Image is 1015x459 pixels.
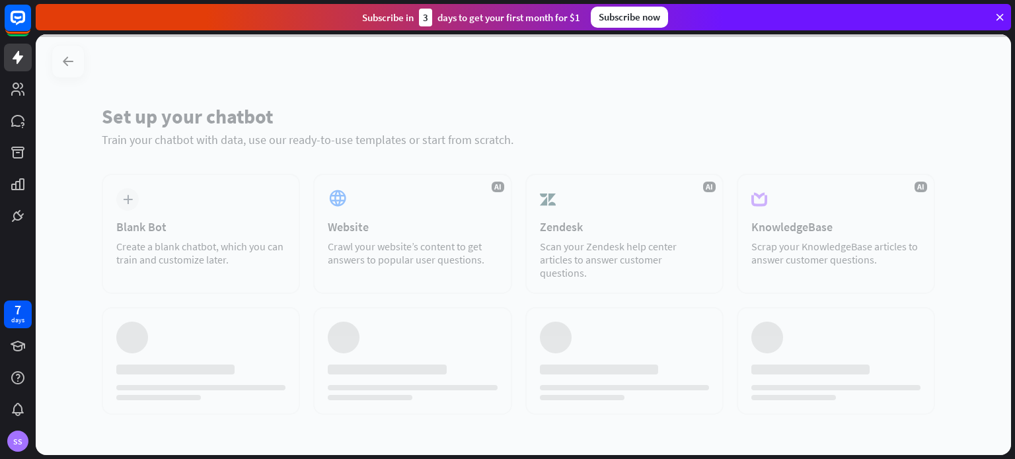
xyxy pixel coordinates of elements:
[591,7,668,28] div: Subscribe now
[11,316,24,325] div: days
[4,300,32,328] a: 7 days
[419,9,432,26] div: 3
[15,304,21,316] div: 7
[362,9,580,26] div: Subscribe in days to get your first month for $1
[7,431,28,452] div: SS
